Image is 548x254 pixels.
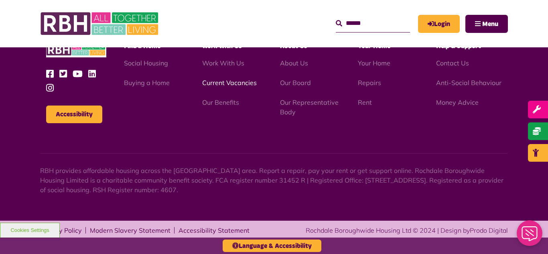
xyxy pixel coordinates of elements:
a: Our Board [280,79,311,87]
button: Accessibility [46,106,102,123]
a: About Us [280,59,308,67]
a: Social Housing - open in a new tab [124,59,168,67]
a: Current Vacancies [202,79,257,87]
a: Privacy Policy [40,227,82,234]
a: Repairs [358,79,381,87]
span: Find a Home [124,43,160,49]
input: Search [336,15,410,32]
a: Prodo Digital - open in a new tab [470,226,508,234]
span: Help & Support [436,43,481,49]
img: RBH [46,42,106,58]
button: Language & Accessibility [223,240,321,252]
button: Navigation [465,15,508,33]
a: Your Home [358,59,390,67]
a: Work With Us [202,59,244,67]
a: Money Advice [436,98,479,106]
span: Menu [482,21,498,27]
a: Modern Slavery Statement - open in a new tab [90,227,170,234]
a: Rent [358,98,372,106]
div: Rochdale Boroughwide Housing Ltd © 2024 | Design by [306,226,508,235]
a: Accessibility Statement [179,227,250,234]
span: About Us [280,43,307,49]
span: Your Home [358,43,390,49]
a: Anti-Social Behaviour [436,79,501,87]
a: Our Benefits [202,98,239,106]
iframe: Netcall Web Assistant for live chat [512,218,548,254]
a: MyRBH [418,15,460,33]
img: RBH [40,8,160,39]
p: RBH provides affordable housing across the [GEOGRAPHIC_DATA] area. Report a repair, pay your rent... [40,166,508,195]
a: Our Representative Body [280,98,339,116]
a: Buying a Home [124,79,170,87]
a: Contact Us [436,59,469,67]
span: Work With Us [202,43,242,49]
